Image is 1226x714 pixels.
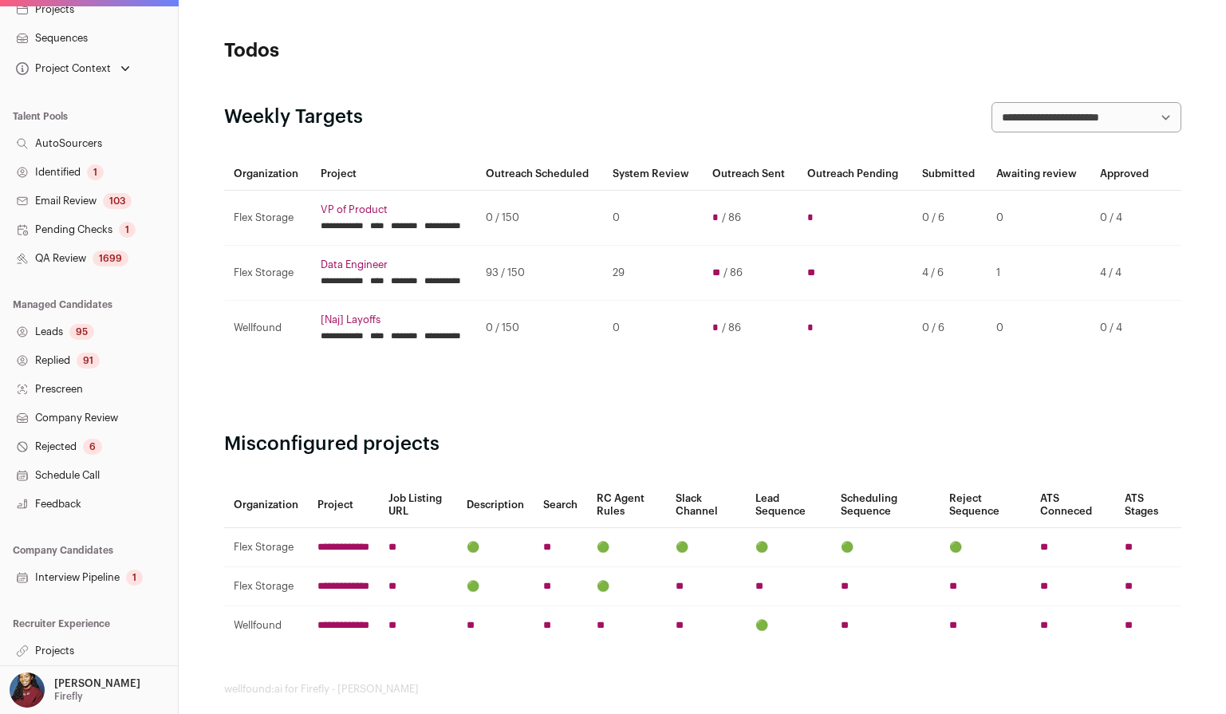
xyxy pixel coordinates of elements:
h2: Misconfigured projects [224,432,1181,457]
td: 0 / 4 [1090,301,1161,356]
div: 103 [103,193,132,209]
th: Outreach Scheduled [476,158,603,191]
div: Project Context [13,62,111,75]
td: 0 [603,301,703,356]
footer: wellfound:ai for Firefly - [PERSON_NAME] [224,683,1181,696]
img: 10010497-medium_jpg [10,673,45,708]
th: Lead Sequence [746,483,831,528]
th: Project [311,158,477,191]
td: 🟢 [457,567,534,606]
span: / 86 [722,321,741,334]
td: 4 / 4 [1090,246,1161,301]
button: Open dropdown [6,673,144,708]
td: 93 / 150 [476,246,603,301]
th: Organization [224,483,308,528]
td: 🟢 [457,528,534,567]
td: 🟢 [831,528,940,567]
th: RC Agent Rules [587,483,666,528]
button: Open dropdown [13,57,133,80]
th: Submitted [913,158,988,191]
th: Approved [1090,158,1161,191]
th: Scheduling Sequence [831,483,940,528]
th: Job Listing URL [379,483,458,528]
td: 0 / 6 [913,191,988,246]
th: Outreach Sent [703,158,798,191]
th: Project [308,483,379,528]
td: 🟢 [587,567,666,606]
p: Firefly [54,690,83,703]
td: 0 [987,191,1090,246]
td: 29 [603,246,703,301]
td: 1 [987,246,1090,301]
th: Description [457,483,534,528]
td: Wellfound [224,606,308,645]
div: 1699 [93,250,128,266]
td: 🟢 [940,528,1031,567]
td: 🟢 [666,528,745,567]
td: Wellfound [224,301,311,356]
span: / 86 [723,266,743,279]
div: 6 [83,439,102,455]
td: Flex Storage [224,191,311,246]
div: 1 [87,164,104,180]
span: / 86 [722,211,741,224]
p: [PERSON_NAME] [54,677,140,690]
a: Data Engineer [321,258,467,271]
td: Flex Storage [224,246,311,301]
td: 🟢 [746,528,831,567]
h2: Weekly Targets [224,105,363,130]
th: Search [534,483,587,528]
div: 1 [126,570,143,586]
th: Organization [224,158,311,191]
td: Flex Storage [224,528,308,567]
th: ATS Conneced [1031,483,1115,528]
td: 0 / 6 [913,301,988,356]
th: ATS Stages [1115,483,1181,528]
td: 4 / 6 [913,246,988,301]
h1: Todos [224,38,543,64]
th: Outreach Pending [798,158,912,191]
a: VP of Product [321,203,467,216]
td: 0 / 4 [1090,191,1161,246]
th: Reject Sequence [940,483,1031,528]
td: 0 [603,191,703,246]
td: 0 / 150 [476,301,603,356]
a: [Naj] Layoffs [321,314,467,326]
td: Flex Storage [224,567,308,606]
td: 🟢 [587,528,666,567]
td: 0 / 150 [476,191,603,246]
div: 95 [69,324,94,340]
td: 0 [987,301,1090,356]
th: Awaiting review [987,158,1090,191]
div: 1 [119,222,136,238]
th: Slack Channel [666,483,745,528]
td: 🟢 [746,606,831,645]
th: System Review [603,158,703,191]
div: 91 [77,353,100,369]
